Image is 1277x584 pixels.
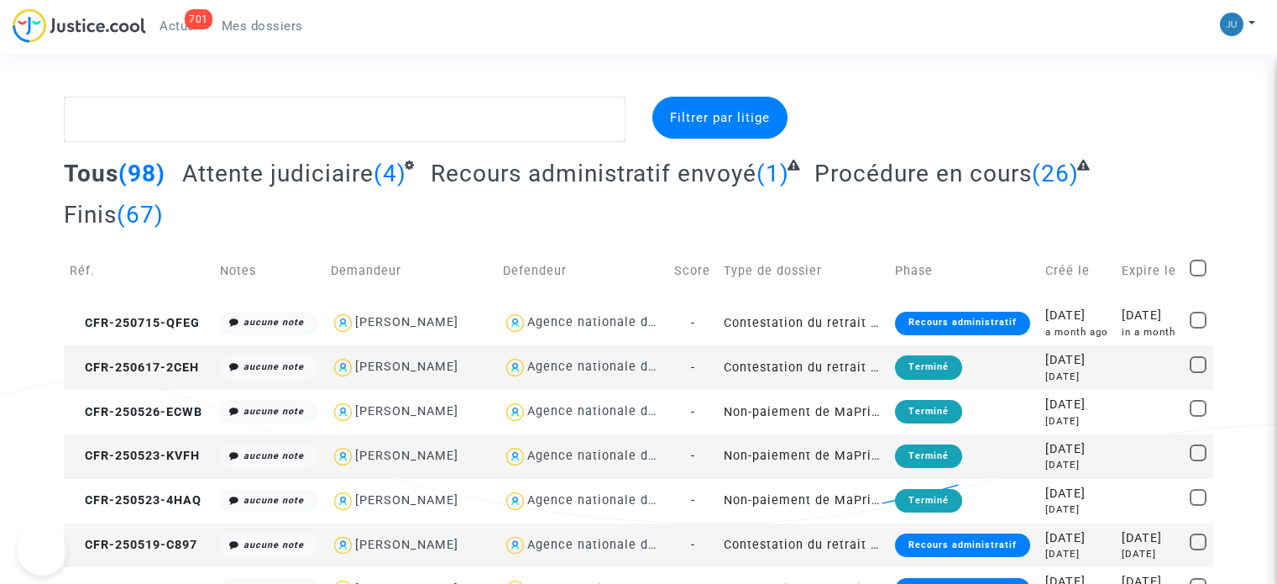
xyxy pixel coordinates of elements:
span: Tous [64,160,118,187]
div: Agence nationale de l'habitat [527,315,712,329]
a: 701Actus [146,13,208,39]
i: aucune note [243,317,304,328]
img: b1d492b86f2d46b947859bee3e508d1e [1220,13,1243,36]
td: Notes [214,241,325,301]
div: [PERSON_NAME] [355,449,458,463]
img: icon-user.svg [503,534,527,558]
span: - [691,538,695,552]
span: - [691,449,695,463]
div: Agence nationale de l'habitat [527,404,712,418]
span: (26) [1032,160,1079,187]
span: CFR-250617-2CEH [70,360,199,375]
div: [DATE] [1045,502,1110,517]
div: Terminé [895,445,962,468]
span: CFR-250519-C897 [70,538,197,552]
div: [PERSON_NAME] [355,315,458,329]
td: Demandeur [325,241,496,301]
div: [DATE] [1045,351,1110,370]
td: Non-paiement de MaPrimeRenov' par l'ANAH (mandataire) [718,434,889,479]
div: Terminé [895,355,962,379]
div: [DATE] [1122,529,1178,548]
span: - [691,360,695,375]
div: [DATE] [1045,529,1110,548]
img: icon-user.svg [503,311,527,335]
td: Contestation du retrait de [PERSON_NAME] par l'ANAH (mandataire) [718,345,889,390]
div: [DATE] [1122,307,1178,325]
td: Contestation du retrait de [PERSON_NAME] par l'ANAH (mandataire) [718,523,889,568]
span: (1) [756,160,789,187]
img: icon-user.svg [331,355,355,380]
div: [DATE] [1045,485,1110,503]
span: Actus [160,18,195,34]
i: aucune note [243,495,304,506]
img: icon-user.svg [331,489,355,513]
div: [DATE] [1045,458,1110,472]
td: Créé le [1039,241,1116,301]
img: icon-user.svg [503,400,527,424]
td: Non-paiement de MaPrimeRenov' par l'ANAH (mandataire) [718,390,889,434]
a: Mes dossiers [208,13,317,39]
img: icon-user.svg [503,489,527,513]
span: Mes dossiers [222,18,303,34]
span: Recours administratif envoyé [431,160,756,187]
div: a month ago [1045,325,1110,339]
img: icon-user.svg [503,445,527,469]
div: [PERSON_NAME] [355,404,458,418]
div: Agence nationale de l'habitat [527,449,712,463]
div: in a month [1122,325,1178,339]
td: Réf. [64,241,214,301]
div: 701 [185,9,212,29]
div: [PERSON_NAME] [355,538,458,552]
span: Filtrer par litige [670,110,770,125]
div: [PERSON_NAME] [355,493,458,508]
div: Recours administratif [895,312,1030,335]
div: Agence nationale de l'habitat [527,538,712,552]
span: (4) [374,160,406,187]
div: Terminé [895,400,962,424]
span: CFR-250523-KVFH [70,449,200,463]
span: - [691,316,695,330]
td: Expire le [1116,241,1184,301]
div: Agence nationale de l'habitat [527,493,712,508]
span: - [691,493,695,508]
div: [DATE] [1045,307,1110,325]
img: icon-user.svg [331,311,355,335]
td: Non-paiement de MaPrimeRenov' par l'ANAH (mandataire) [718,479,889,523]
img: jc-logo.svg [13,8,146,43]
td: Defendeur [497,241,668,301]
div: Terminé [895,489,962,513]
img: icon-user.svg [331,445,355,469]
td: Type de dossier [718,241,889,301]
img: icon-user.svg [503,355,527,380]
img: icon-user.svg [331,534,355,558]
span: CFR-250526-ECWB [70,405,202,419]
img: icon-user.svg [331,400,355,424]
div: [DATE] [1045,396,1110,414]
div: Recours administratif [895,534,1030,557]
div: Agence nationale de l'habitat [527,360,712,374]
td: Score [668,241,717,301]
div: [DATE] [1045,370,1110,384]
span: Attente judiciaire [182,160,374,187]
td: Phase [889,241,1039,301]
td: Contestation du retrait de [PERSON_NAME] par l'ANAH (mandataire) [718,301,889,345]
div: [DATE] [1045,414,1110,429]
i: aucune note [243,361,304,372]
span: (98) [118,160,165,187]
div: [DATE] [1122,547,1178,561]
div: [DATE] [1045,440,1110,459]
span: - [691,405,695,419]
div: [DATE] [1045,547,1110,561]
span: CFR-250523-4HAQ [70,493,201,508]
i: aucune note [243,539,304,550]
i: aucune note [243,450,304,461]
span: (67) [117,201,164,229]
iframe: Help Scout Beacon - Open [17,525,67,576]
span: Procédure en cours [814,160,1032,187]
div: [PERSON_NAME] [355,360,458,374]
span: CFR-250715-QFEG [70,316,200,330]
span: Finis [64,201,117,229]
i: aucune note [243,406,304,417]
